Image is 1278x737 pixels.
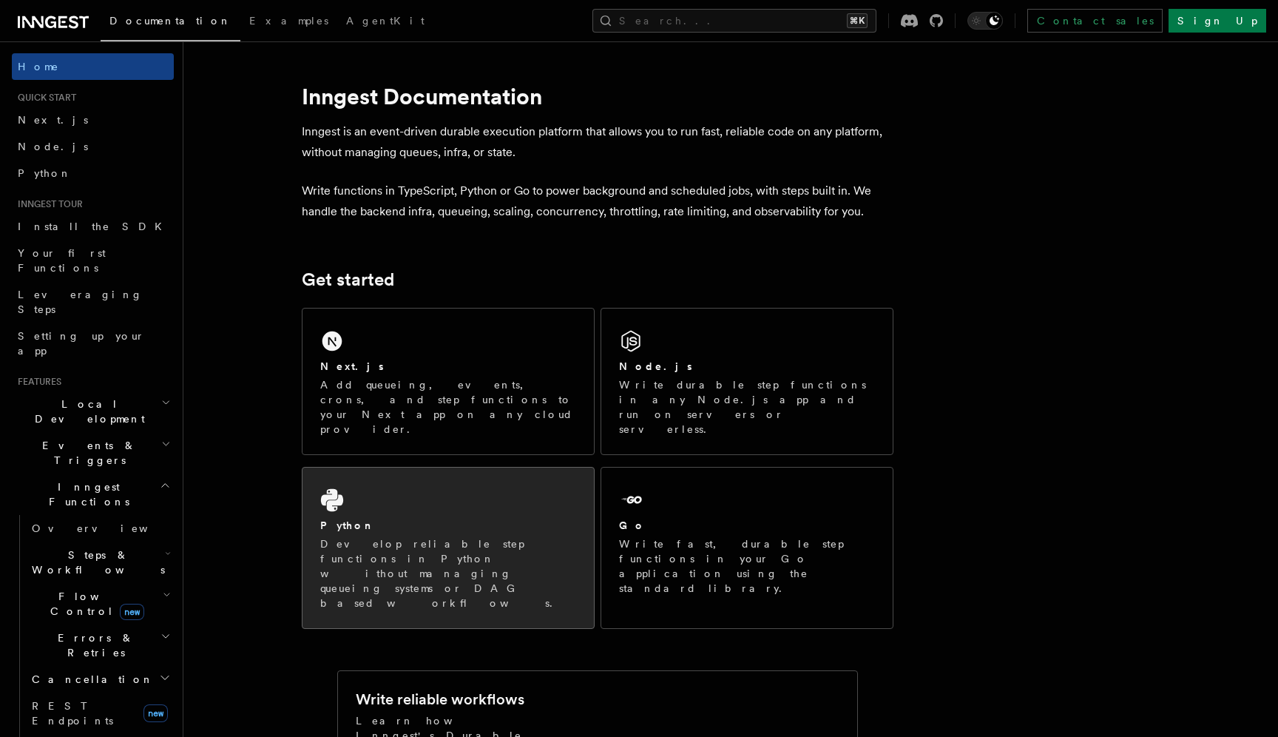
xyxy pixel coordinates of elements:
[1169,9,1266,33] a: Sign Up
[143,704,168,722] span: new
[320,377,576,437] p: Add queueing, events, crons, and step functions to your Next app on any cloud provider.
[12,213,174,240] a: Install the SDK
[302,181,893,222] p: Write functions in TypeScript, Python or Go to power background and scheduled jobs, with steps bu...
[967,12,1003,30] button: Toggle dark mode
[12,92,76,104] span: Quick start
[302,121,893,163] p: Inngest is an event-driven durable execution platform that allows you to run fast, reliable code ...
[26,625,174,666] button: Errors & Retries
[101,4,240,41] a: Documentation
[12,397,161,426] span: Local Development
[619,359,692,374] h2: Node.js
[18,141,88,152] span: Node.js
[109,15,231,27] span: Documentation
[302,269,394,290] a: Get started
[26,693,174,734] a: REST Endpointsnew
[12,107,174,133] a: Next.js
[1027,9,1163,33] a: Contact sales
[320,359,384,374] h2: Next.js
[12,281,174,323] a: Leveraging Steps
[302,467,595,629] a: PythonDevelop reliable step functions in Python without managing queueing systems or DAG based wo...
[12,474,174,515] button: Inngest Functions
[619,518,646,533] h2: Go
[12,376,61,388] span: Features
[346,15,425,27] span: AgentKit
[12,198,83,210] span: Inngest tour
[356,689,524,710] h2: Write reliable workflows
[337,4,433,40] a: AgentKit
[18,330,145,357] span: Setting up your app
[619,536,875,596] p: Write fast, durable step functions in your Go application using the standard library.
[18,59,59,74] span: Home
[12,479,160,509] span: Inngest Functions
[26,548,165,577] span: Steps & Workflows
[302,308,595,455] a: Next.jsAdd queueing, events, crons, and step functions to your Next app on any cloud provider.
[32,700,113,727] span: REST Endpoints
[320,518,375,533] h2: Python
[18,289,143,315] span: Leveraging Steps
[320,536,576,610] p: Develop reliable step functions in Python without managing queueing systems or DAG based workflows.
[18,247,106,274] span: Your first Functions
[847,13,868,28] kbd: ⌘K
[601,308,893,455] a: Node.jsWrite durable step functions in any Node.js app and run on servers or serverless.
[26,542,174,583] button: Steps & Workflows
[619,377,875,437] p: Write durable step functions in any Node.js app and run on servers or serverless.
[26,666,174,693] button: Cancellation
[12,53,174,80] a: Home
[601,467,893,629] a: GoWrite fast, durable step functions in your Go application using the standard library.
[26,583,174,625] button: Flow Controlnew
[120,604,144,620] span: new
[12,133,174,160] a: Node.js
[26,589,163,619] span: Flow Control
[18,167,72,179] span: Python
[12,391,174,432] button: Local Development
[592,9,876,33] button: Search...⌘K
[26,630,160,660] span: Errors & Retries
[240,4,337,40] a: Examples
[18,114,88,126] span: Next.js
[18,221,171,232] span: Install the SDK
[32,522,184,534] span: Overview
[12,160,174,186] a: Python
[26,672,154,687] span: Cancellation
[249,15,328,27] span: Examples
[12,240,174,281] a: Your first Functions
[12,323,174,364] a: Setting up your app
[302,83,893,110] h1: Inngest Documentation
[26,515,174,542] a: Overview
[12,438,161,468] span: Events & Triggers
[12,432,174,474] button: Events & Triggers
